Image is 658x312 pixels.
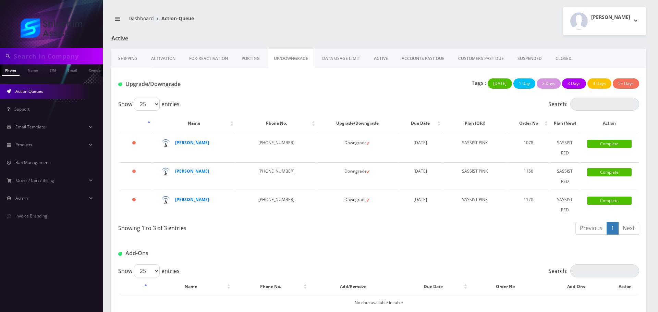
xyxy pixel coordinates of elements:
[317,191,398,219] td: Downgrade
[236,162,317,190] td: [PHONE_NUMBER]
[367,49,395,68] a: ACTIVE
[15,88,43,94] span: Action Queues
[443,113,507,133] th: Plan (Old)
[64,64,81,75] a: Email
[15,195,28,201] span: Admin
[570,264,639,277] input: Search:
[317,134,398,162] td: Downgrade
[134,264,160,277] select: Showentries
[508,162,549,190] td: 1150
[398,191,442,219] td: [DATE]
[118,81,285,87] h1: Upgrade/Downgrade
[550,113,580,133] th: Plan (New)
[111,11,374,31] nav: breadcrumb
[24,64,41,75] a: Name
[451,49,511,68] a: CUSTOMERS PAST DUE
[236,134,317,162] td: [PHONE_NUMBER]
[317,162,398,190] td: Downgrade
[611,280,638,293] th: Action
[607,222,619,235] a: 1
[15,124,45,130] span: Email Template
[134,98,160,111] select: Showentries
[398,134,442,162] td: [DATE]
[119,294,638,311] td: No data available in table
[129,15,154,22] a: Dashboard
[15,160,50,165] span: Ban Management
[398,113,442,133] th: Due Date: activate to sort column ascending
[570,98,639,111] input: Search:
[550,162,580,190] td: SASSIST RED
[398,162,442,190] td: [DATE]
[16,177,54,183] span: Order / Cart / Billing
[182,49,235,68] a: FOR-REActivation
[443,191,507,219] td: SASSIST PINK
[470,280,541,293] th: Order No
[563,7,646,35] button: [PERSON_NAME]
[508,113,549,133] th: Order No: activate to sort column ascending
[119,113,152,133] th: : activate to sort column descending
[309,280,397,293] th: Add/Remove
[233,280,308,293] th: Phone No.: activate to sort column ascending
[575,222,607,235] a: Previous
[175,197,209,202] a: [PERSON_NAME]
[587,140,632,148] a: Complete
[548,264,639,277] label: Search:
[21,18,82,38] img: Shluchim Assist
[550,191,580,219] td: SASSIST RED
[562,78,586,89] button: 3 Days
[118,98,180,111] label: Show entries
[154,15,194,22] li: Action-Queue
[580,113,638,133] th: Action
[118,250,285,257] h1: Add-Ons
[550,134,580,162] td: SASSIST RED
[267,49,315,68] a: UP/DOWNGRADE
[150,280,232,293] th: Name: activate to sort column ascending
[395,49,451,68] a: ACCOUNTS PAST DUE
[618,222,639,235] a: Next
[587,78,611,89] button: 4 Days
[14,50,101,63] input: Search in Company
[236,113,317,133] th: Phone No.: activate to sort column ascending
[111,49,144,68] a: Shipping
[508,134,549,162] td: 1078
[15,142,32,148] span: Products
[175,168,209,174] a: [PERSON_NAME]
[14,106,29,112] span: Support
[15,213,47,219] span: Invoice Branding
[548,98,639,111] label: Search:
[118,221,374,232] div: Showing 1 to 3 of 3 entries
[118,264,180,277] label: Show entries
[443,162,507,190] td: SASSIST PINK
[587,168,632,176] a: Complete
[85,64,108,75] a: Company
[613,78,639,89] button: 5+ Days
[144,49,182,68] a: Activation
[541,280,611,293] th: Add-Ons
[587,197,632,205] a: Complete
[488,78,512,89] button: [DATE]
[315,49,367,68] a: DATA USAGE LIMIT
[111,35,283,42] h1: Active
[443,134,507,162] td: SASSIST PINK
[317,113,398,133] th: Upgrade/Downgrade
[591,14,630,20] h2: [PERSON_NAME]
[175,140,209,146] a: [PERSON_NAME]
[2,64,20,76] a: Phone
[46,64,59,75] a: SIM
[508,191,549,219] td: 1170
[398,280,469,293] th: Due Date : activate to sort column ascending
[472,79,486,87] p: Tags :
[235,49,267,68] a: PORTING
[549,49,578,68] a: CLOSED
[153,113,235,133] th: Name: activate to sort column ascending
[119,280,149,293] th: : activate to sort column descending
[236,191,317,219] td: [PHONE_NUMBER]
[513,78,535,89] button: 1 Day
[511,49,549,68] a: SUSPENDED
[537,78,561,89] button: 2 Days
[118,83,122,86] img: Upgrade/Downgrade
